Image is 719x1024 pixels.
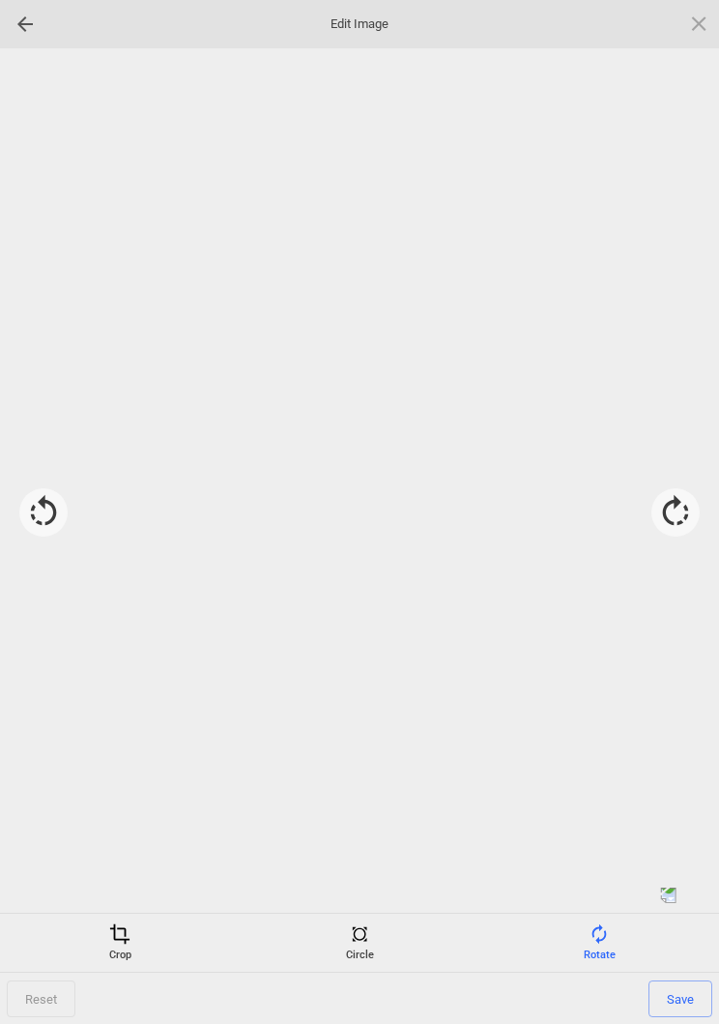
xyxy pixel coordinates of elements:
div: Rotate [484,923,714,962]
div: Rotate 90° [651,488,700,537]
span: Save [648,980,712,1017]
div: Go back [10,9,41,40]
div: Rotate -90° [19,488,68,537]
span: Edit Image [263,15,456,33]
div: Crop [5,923,235,962]
span: Click here or hit ESC to close picker [688,13,709,34]
div: Circle [244,923,475,962]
